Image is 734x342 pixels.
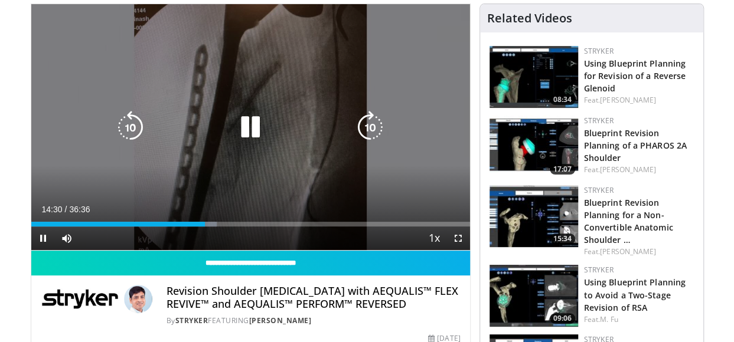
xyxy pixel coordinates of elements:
[69,205,90,214] span: 36:36
[65,205,67,214] span: /
[584,58,686,94] a: Using Blueprint Planning for Revision of a Reverse Glenoid
[584,46,614,56] a: Stryker
[31,4,470,251] video-js: Video Player
[550,164,575,175] span: 17:07
[600,165,656,175] a: [PERSON_NAME]
[550,313,575,324] span: 09:06
[600,314,618,324] a: M. Fu
[584,277,686,313] a: Using Blueprint Planning to Avoid a Two-Stage Revision of RSA
[584,95,694,106] div: Feat.
[490,265,578,327] a: 09:06
[550,234,575,244] span: 15:34
[41,285,119,313] img: Stryker
[31,226,55,250] button: Pause
[55,226,79,250] button: Mute
[584,314,694,325] div: Feat.
[124,285,152,313] img: Avatar
[600,246,656,256] a: [PERSON_NAME]
[584,116,614,126] a: Stryker
[490,185,578,247] img: c9f9ddcf-19ca-47f7-9c53-f7670cb35ac4.150x105_q85_crop-smart_upscale.jpg
[175,315,208,325] a: Stryker
[584,165,694,175] div: Feat.
[487,11,572,25] h4: Related Videos
[42,205,63,214] span: 14:30
[446,226,470,250] button: Fullscreen
[490,46,578,108] img: cdecaf22-ec09-4402-bedb-9ef13881ee13.150x105_q85_crop-smart_upscale.jpg
[584,246,694,257] div: Feat.
[31,222,470,226] div: Progress Bar
[600,95,656,105] a: [PERSON_NAME]
[423,226,446,250] button: Playback Rate
[167,285,461,310] h4: Revision Shoulder [MEDICAL_DATA] with AEQUALIS™ FLEX REVIVE™ and AEQUALIS™ PERFORM™ REVERSED
[490,265,578,327] img: b7d84c87-61d8-4bb0-8cfb-1dc38f8ae2f5.150x105_q85_crop-smart_upscale.jpg
[584,127,687,163] a: Blueprint Revision Planning of a PHAROS 2A Shoulder
[167,315,461,326] div: By FEATURING
[249,315,312,325] a: [PERSON_NAME]
[490,46,578,108] a: 08:34
[584,265,614,275] a: Stryker
[490,185,578,247] a: 15:34
[490,116,578,177] img: de67a22d-2b92-4884-905a-dffa7da2faaa.150x105_q85_crop-smart_upscale.jpg
[550,94,575,105] span: 08:34
[584,197,673,245] a: Blueprint Revision Planning for a Non-Convertible Anatomic Shoulder …
[584,185,614,195] a: Stryker
[490,116,578,177] a: 17:07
